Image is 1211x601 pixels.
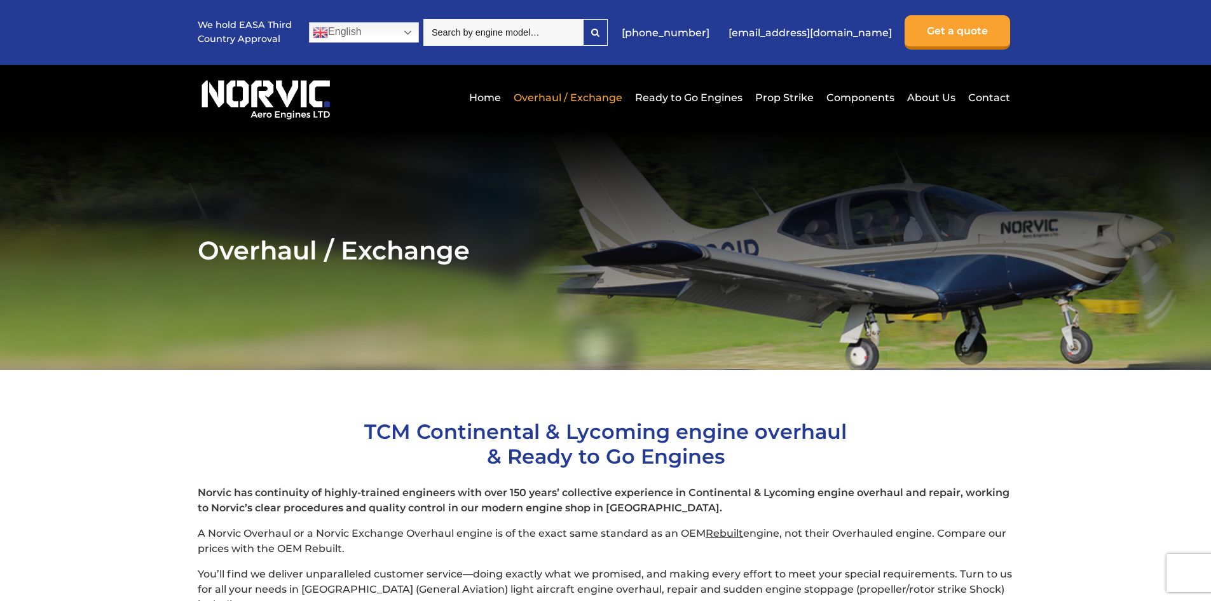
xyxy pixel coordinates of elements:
[364,419,847,469] span: TCM Continental & Lycoming engine overhaul & Ready to Go Engines
[904,82,959,113] a: About Us
[313,25,328,40] img: en
[752,82,817,113] a: Prop Strike
[965,82,1010,113] a: Contact
[510,82,626,113] a: Overhaul / Exchange
[823,82,898,113] a: Components
[198,235,1013,266] h2: Overhaul / Exchange
[632,82,746,113] a: Ready to Go Engines
[722,17,898,48] a: [EMAIL_ADDRESS][DOMAIN_NAME]
[423,19,583,46] input: Search by engine model…
[198,74,334,120] img: Norvic Aero Engines logo
[309,22,419,43] a: English
[905,15,1010,50] a: Get a quote
[615,17,716,48] a: [PHONE_NUMBER]
[198,18,293,46] p: We hold EASA Third Country Approval
[198,487,1009,514] strong: Norvic has continuity of highly-trained engineers with over 150 years’ collective experience in C...
[466,82,504,113] a: Home
[198,526,1013,556] p: A Norvic Overhaul or a Norvic Exchange Overhaul engine is of the exact same standard as an OEM en...
[706,527,743,539] span: Rebuilt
